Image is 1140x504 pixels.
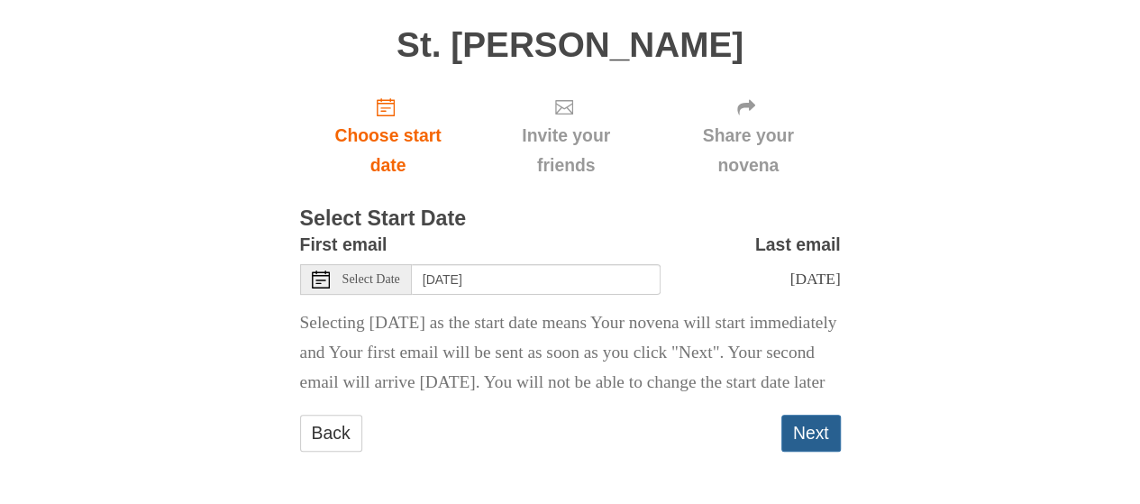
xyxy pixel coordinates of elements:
[494,121,637,180] span: Invite your friends
[300,415,362,452] a: Back
[318,121,459,180] span: Choose start date
[300,26,841,65] h1: St. [PERSON_NAME]
[476,82,655,189] div: Click "Next" to confirm your start date first.
[656,82,841,189] div: Click "Next" to confirm your start date first.
[781,415,841,452] button: Next
[300,82,477,189] a: Choose start date
[674,121,823,180] span: Share your novena
[789,270,840,288] span: [DATE]
[412,264,661,295] input: Use the arrow keys to pick a date
[342,273,400,286] span: Select Date
[755,230,841,260] label: Last email
[300,207,841,231] h3: Select Start Date
[300,230,388,260] label: First email
[300,308,841,398] p: Selecting [DATE] as the start date means Your novena will start immediately and Your first email ...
